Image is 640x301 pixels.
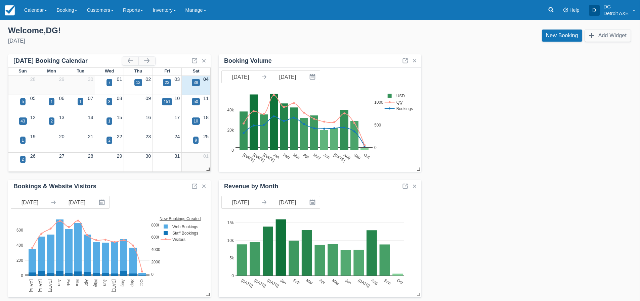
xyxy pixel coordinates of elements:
[585,30,631,42] button: Add Widget
[224,57,272,65] div: Booking Volume
[88,115,93,120] a: 14
[58,196,96,208] input: End Date
[160,216,201,221] text: New Bookings Created
[13,57,122,65] div: [DATE] Booking Calendar
[145,134,151,139] a: 23
[79,99,82,105] div: 1
[165,80,169,86] div: 23
[88,134,93,139] a: 21
[30,153,36,159] a: 26
[164,99,170,105] div: 151
[59,77,65,82] a: 29
[20,118,25,124] div: 43
[174,115,180,120] a: 17
[194,118,198,124] div: 10
[13,183,96,190] div: Bookings & Website Visitors
[589,5,600,16] div: D
[59,153,65,159] a: 27
[224,183,278,190] div: Revenue by Month
[136,80,140,86] div: 12
[203,77,209,82] a: 04
[18,68,27,73] span: Sun
[117,77,122,82] a: 01
[117,115,122,120] a: 15
[50,118,53,124] div: 2
[194,99,198,105] div: 50
[117,96,122,101] a: 08
[22,156,24,162] div: 2
[604,3,629,10] p: DG
[105,68,114,73] span: Wed
[50,99,53,105] div: 1
[269,71,306,83] input: End Date
[306,196,320,208] button: Interact with the calendar and add the check-in date for your trip.
[108,99,111,105] div: 3
[30,134,36,139] a: 19
[96,196,109,208] button: Interact with the calendar and add the check-in date for your trip.
[222,71,259,83] input: Start Date
[59,134,65,139] a: 20
[88,77,93,82] a: 30
[8,37,315,45] div: [DATE]
[174,96,180,101] a: 10
[8,26,315,36] div: Welcome , DG !
[30,115,36,120] a: 12
[22,99,24,105] div: 5
[88,153,93,159] a: 28
[269,196,306,208] input: End Date
[30,77,36,82] a: 28
[174,77,180,82] a: 03
[174,153,180,159] a: 31
[108,80,111,86] div: 7
[306,71,320,83] button: Interact with the calendar and add the check-in date for your trip.
[222,196,259,208] input: Start Date
[77,68,84,73] span: Tue
[203,134,209,139] a: 25
[11,196,49,208] input: Start Date
[164,68,170,73] span: Fri
[569,7,580,13] span: Help
[203,115,209,120] a: 18
[604,10,629,17] p: Detroit AXE
[117,153,122,159] a: 29
[203,153,209,159] a: 01
[203,96,209,101] a: 11
[194,80,198,86] div: 38
[145,77,151,82] a: 02
[117,134,122,139] a: 22
[145,115,151,120] a: 16
[108,137,111,143] div: 2
[134,68,142,73] span: Thu
[30,96,36,101] a: 05
[193,68,199,73] span: Sat
[5,5,15,15] img: checkfront-main-nav-mini-logo.png
[563,8,568,12] i: Help
[59,96,65,101] a: 06
[542,30,582,42] a: New Booking
[145,96,151,101] a: 09
[174,134,180,139] a: 24
[108,118,111,124] div: 1
[88,96,93,101] a: 07
[47,68,56,73] span: Mon
[59,115,65,120] a: 13
[195,137,197,143] div: 9
[145,153,151,159] a: 30
[22,137,24,143] div: 1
